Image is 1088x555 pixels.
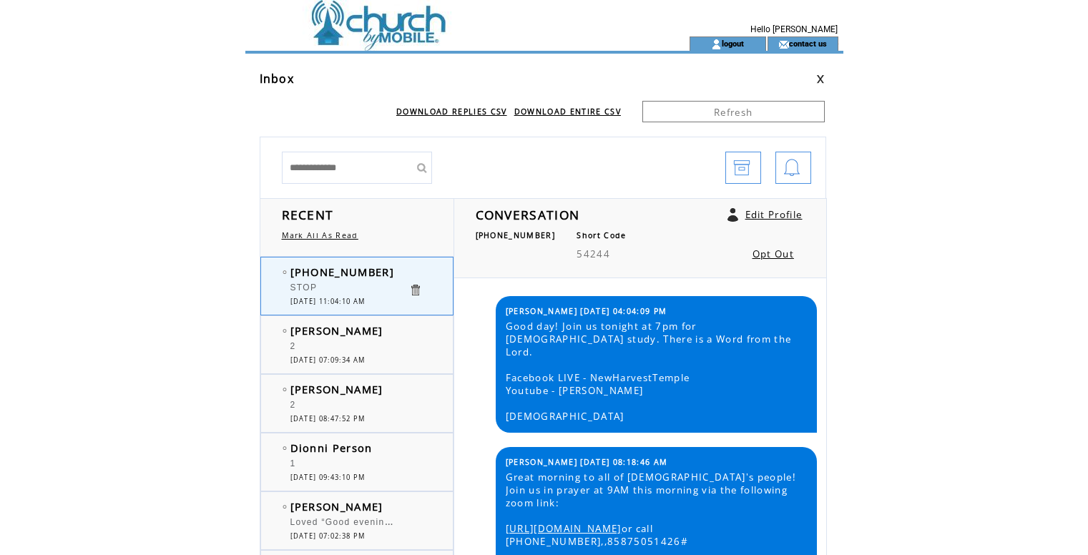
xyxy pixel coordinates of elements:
span: Dionni Person [290,441,373,455]
span: [DATE] 11:04:10 AM [290,297,366,306]
img: bulletEmpty.png [283,329,287,333]
a: logout [722,39,744,48]
a: Click to edit user profile [727,208,738,222]
a: Refresh [642,101,825,122]
span: [PERSON_NAME] [DATE] 04:04:09 PM [506,306,667,316]
span: RECENT [282,206,334,223]
span: Short Code [577,230,626,240]
span: Good day! Join us tonight at 7pm for [DEMOGRAPHIC_DATA] study. There is a Word from the Lord. Fac... [506,320,806,423]
span: [PERSON_NAME] [290,499,383,514]
img: bulletEmpty.png [283,270,287,274]
span: [DATE] 07:09:34 AM [290,355,366,365]
span: 2 [290,400,296,410]
img: bell.png [783,152,800,185]
span: CONVERSATION [476,206,580,223]
a: contact us [789,39,827,48]
img: contact_us_icon.gif [778,39,789,50]
span: Hello [PERSON_NAME] [750,24,838,34]
a: Mark All As Read [282,230,358,240]
span: 1 [290,458,296,468]
span: 2 [290,341,296,351]
span: [DATE] 07:02:38 PM [290,531,366,541]
span: [DATE] 09:43:10 PM [290,473,366,482]
img: archive.png [733,152,750,185]
span: 54244 [577,247,610,260]
span: [PERSON_NAME] [DATE] 08:18:46 AM [506,457,668,467]
span: [DATE] 08:47:52 PM [290,414,366,423]
span: [PHONE_NUMBER] [476,230,556,240]
span: [PERSON_NAME] [290,382,383,396]
span: STOP [290,283,318,293]
img: bulletEmpty.png [283,388,287,391]
span: Inbox [260,71,295,87]
a: DOWNLOAD ENTIRE CSV [514,107,621,117]
img: bulletEmpty.png [283,446,287,450]
input: Submit [411,152,432,184]
span: [PERSON_NAME] [290,323,383,338]
img: bulletEmpty.png [283,505,287,509]
a: Click to delete these messgaes [408,283,422,297]
a: Edit Profile [745,208,803,221]
span: [PHONE_NUMBER] [290,265,395,279]
img: account_icon.gif [711,39,722,50]
a: [URL][DOMAIN_NAME] [506,522,622,535]
a: DOWNLOAD REPLIES CSV [396,107,507,117]
a: Opt Out [753,247,794,260]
